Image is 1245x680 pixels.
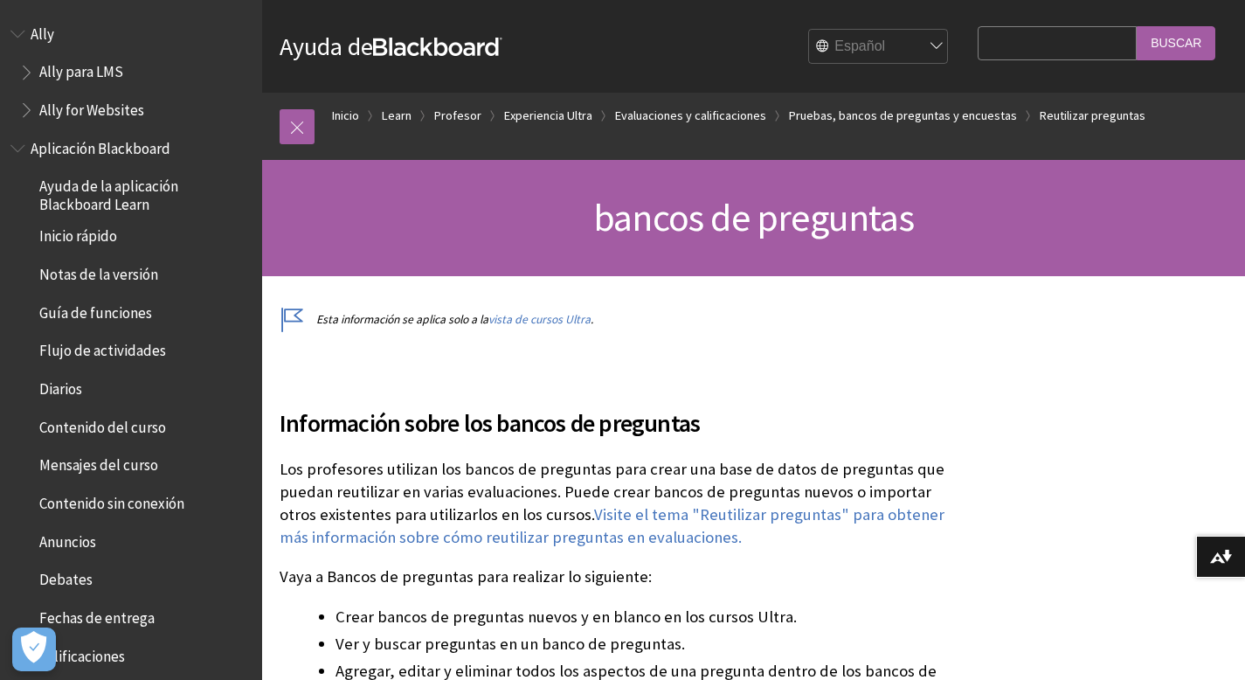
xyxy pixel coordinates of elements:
span: Contenido sin conexión [39,489,184,512]
a: Ayuda deBlackboard [280,31,502,62]
span: Diarios [39,374,82,398]
li: Crear bancos de preguntas nuevos y en blanco en los cursos Ultra. [335,605,969,629]
span: Flujo de actividades [39,337,166,360]
a: Visite el tema "Reutilizar preguntas" para obtener más información sobre cómo reutilizar pregunta... [280,504,944,548]
span: Guía de funciones [39,298,152,322]
span: Ally for Websites [39,95,144,119]
span: Anuncios [39,527,96,551]
span: Ayuda de la aplicación Blackboard Learn [39,172,250,213]
span: Notas de la versión [39,260,158,283]
p: Vaya a Bancos de preguntas para realizar lo siguiente: [280,566,969,588]
a: vista de cursos Ultra [488,312,591,327]
span: Fechas de entrega [39,603,155,627]
select: Site Language Selector [809,30,949,65]
button: Abrir preferencias [12,628,56,671]
nav: Book outline for Anthology Ally Help [10,19,252,125]
a: Profesor [434,105,481,127]
span: Ally para LMS [39,58,123,81]
a: Reutilizar preguntas [1040,105,1145,127]
span: Debates [39,566,93,589]
span: Aplicación Blackboard [31,134,170,157]
span: Mensajes del curso [39,451,158,475]
p: Esta información se aplica solo a la . [280,311,969,328]
strong: Blackboard [373,38,502,56]
a: Inicio [332,105,359,127]
a: Evaluaciones y calificaciones [615,105,766,127]
span: Contenido del curso [39,413,166,436]
h2: Información sobre los bancos de preguntas [280,384,969,441]
span: Inicio rápido [39,222,117,246]
p: Los profesores utilizan los bancos de preguntas para crear una base de datos de preguntas que pue... [280,458,969,550]
span: Calificaciones [39,642,125,665]
span: bancos de preguntas [593,193,914,241]
li: Ver y buscar preguntas en un banco de preguntas. [335,632,969,656]
span: Ally [31,19,54,43]
input: Buscar [1137,26,1215,60]
a: Pruebas, bancos de preguntas y encuestas [789,105,1017,127]
a: Experiencia Ultra [504,105,592,127]
a: Learn [382,105,412,127]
